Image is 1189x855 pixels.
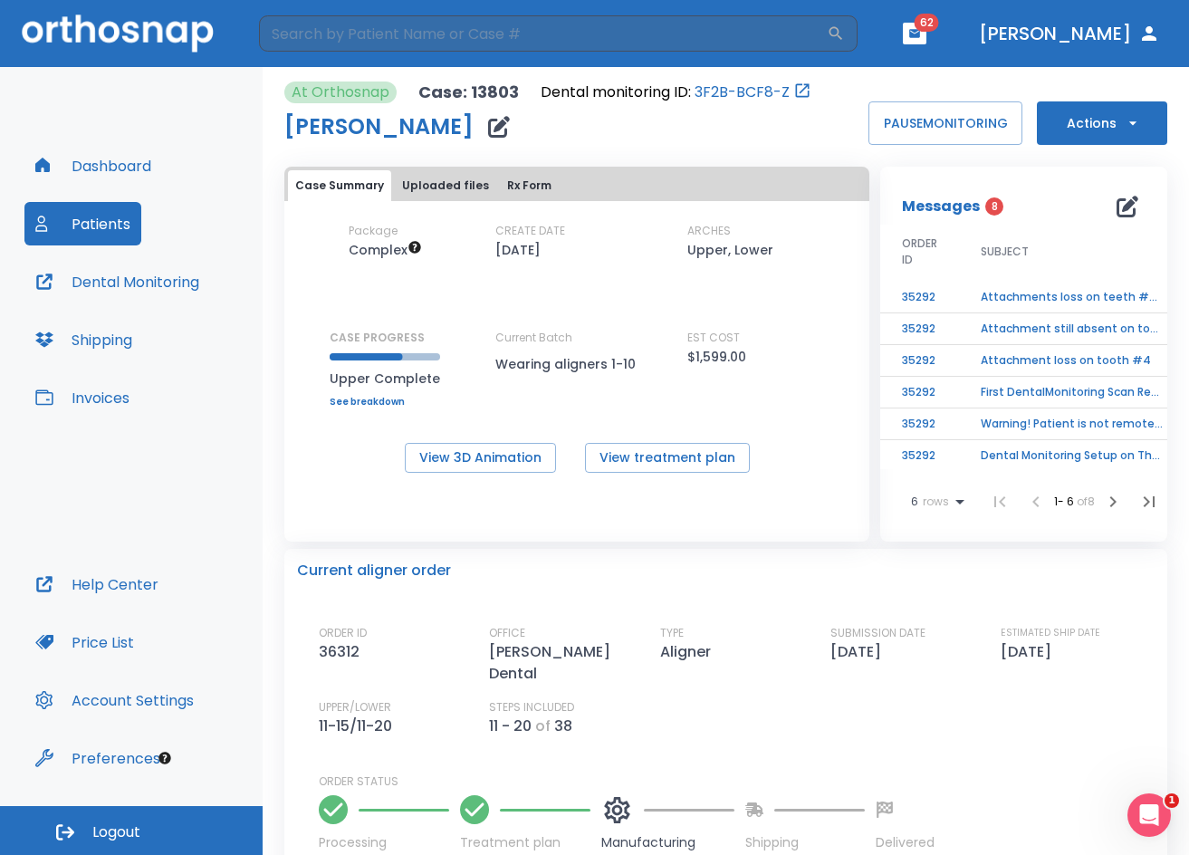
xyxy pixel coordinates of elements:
[284,116,474,138] h1: [PERSON_NAME]
[660,641,718,663] p: Aligner
[541,82,811,103] div: Open patient in dental monitoring portal
[830,625,925,641] p: SUBMISSION DATE
[1077,494,1095,509] span: of 8
[687,330,740,346] p: EST COST
[24,562,169,606] button: Help Center
[1001,625,1100,641] p: ESTIMATED SHIP DATE
[902,196,980,217] p: Messages
[880,408,959,440] td: 35292
[687,239,773,261] p: Upper, Lower
[868,101,1022,145] button: PAUSEMONITORING
[319,699,391,716] p: UPPER/LOWER
[292,82,389,103] p: At Orthosnap
[495,353,658,375] p: Wearing aligners 1-10
[319,773,1155,790] p: ORDER STATUS
[405,443,556,473] button: View 3D Animation
[319,625,367,641] p: ORDER ID
[1054,494,1077,509] span: 1 - 6
[489,625,525,641] p: OFFICE
[418,82,519,103] p: Case: 13803
[972,17,1167,50] button: [PERSON_NAME]
[585,443,750,473] button: View treatment plan
[981,244,1029,260] span: SUBJECT
[319,641,367,663] p: 36312
[687,223,731,239] p: ARCHES
[24,678,205,722] button: Account Settings
[535,716,551,737] p: of
[24,202,141,245] button: Patients
[918,495,949,508] span: rows
[880,440,959,472] td: 35292
[959,440,1185,472] td: Dental Monitoring Setup on The Delivery Day
[24,376,140,419] button: Invoices
[24,260,210,303] button: Dental Monitoring
[349,241,422,259] span: Up to 50 Steps (100 aligners)
[288,170,391,201] button: Case Summary
[1127,793,1171,837] iframe: Intercom live chat
[554,716,572,737] p: 38
[959,408,1185,440] td: Warning! Patient is not remotely monitored
[24,736,171,780] button: Preferences
[1037,101,1167,145] button: Actions
[1165,793,1179,808] span: 1
[489,716,532,737] p: 11 - 20
[1001,641,1059,663] p: [DATE]
[902,235,937,268] span: ORDER ID
[330,397,440,408] a: See breakdown
[288,170,866,201] div: tabs
[489,641,643,685] p: [PERSON_NAME] Dental
[695,82,790,103] a: 3F2B-BCF8-Z
[660,625,684,641] p: TYPE
[880,282,959,313] td: 35292
[495,239,541,261] p: [DATE]
[92,822,140,842] span: Logout
[880,345,959,377] td: 35292
[24,144,162,187] button: Dashboard
[830,641,888,663] p: [DATE]
[687,346,746,368] p: $1,599.00
[880,313,959,345] td: 35292
[880,377,959,408] td: 35292
[959,377,1185,408] td: First DentalMonitoring Scan Review!
[319,716,399,737] p: 11-15/11-20
[915,14,939,32] span: 62
[495,223,565,239] p: CREATE DATE
[297,560,451,581] p: Current aligner order
[601,833,734,852] p: Manufacturing
[330,330,440,346] p: CASE PROGRESS
[541,82,691,103] p: Dental monitoring ID:
[489,699,574,716] p: STEPS INCLUDED
[959,313,1185,345] td: Attachment still absent on tooth #4
[460,833,590,852] p: Treatment plan
[349,223,398,239] p: Package
[500,170,559,201] button: Rx Form
[395,170,496,201] button: Uploaded files
[259,15,827,52] input: Search by Patient Name or Case #
[959,282,1185,313] td: Attachments loss on teeth #4 & #5
[157,750,173,766] div: Tooltip anchor
[911,495,918,508] span: 6
[319,833,449,852] p: Processing
[24,318,143,361] button: Shipping
[959,345,1185,377] td: Attachment loss on tooth #4
[495,330,658,346] p: Current Batch
[745,833,865,852] p: Shipping
[330,368,440,389] p: Upper Complete
[24,620,145,664] button: Price List
[985,197,1003,216] span: 8
[22,14,214,52] img: Orthosnap
[876,833,935,852] p: Delivered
